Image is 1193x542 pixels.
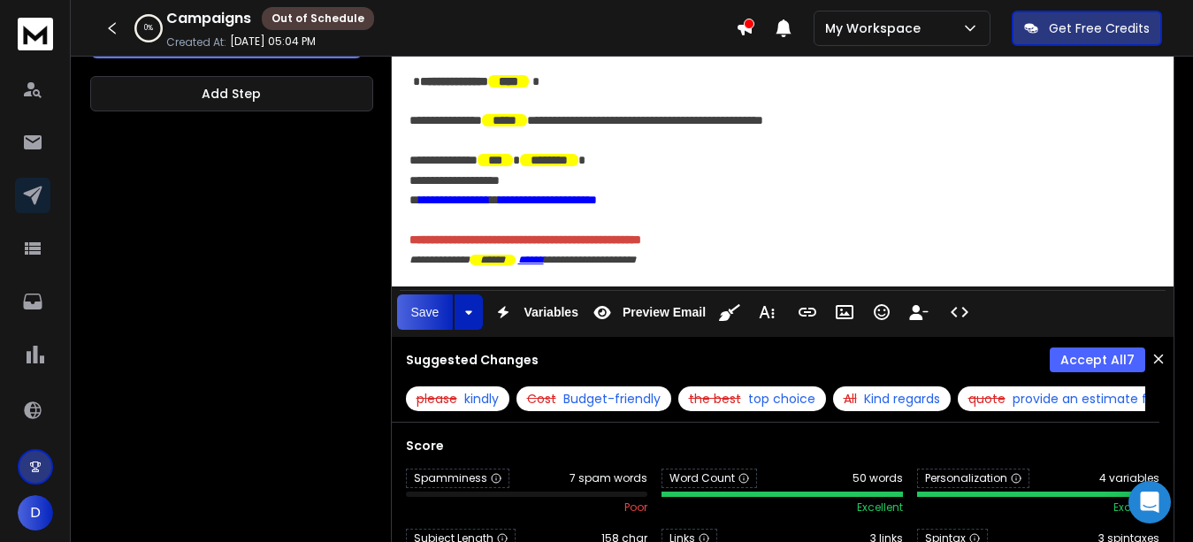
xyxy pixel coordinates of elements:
[917,469,1029,488] span: Personalization
[406,437,1159,454] h3: Score
[1050,347,1145,372] button: Accept All7
[527,390,556,408] span: Cost
[563,390,661,408] span: Budget-friendly
[166,8,251,29] h1: Campaigns
[18,18,53,50] img: logo
[1128,481,1171,523] div: Open Intercom Messenger
[570,471,647,485] span: 7 spam words
[1113,500,1159,515] span: excellent
[417,390,457,408] span: please
[619,305,709,320] span: Preview Email
[144,23,153,34] p: 0 %
[750,294,784,330] button: More Text
[1012,11,1162,46] button: Get Free Credits
[662,469,757,488] span: Word Count
[791,294,824,330] button: Insert Link (Ctrl+K)
[844,390,857,408] span: All
[857,500,903,515] span: excellent
[406,351,539,369] h3: Suggested Changes
[486,294,582,330] button: Variables
[18,495,53,531] button: D
[406,469,509,488] span: Spamminess
[853,471,903,485] span: 50 words
[464,390,499,408] span: kindly
[624,500,647,515] span: poor
[230,34,316,49] p: [DATE] 05:04 PM
[864,390,940,408] span: Kind regards
[166,35,226,50] p: Created At:
[968,390,1006,408] span: quote
[689,390,741,408] span: the best
[1099,471,1159,485] span: 4 variables
[90,76,373,111] button: Add Step
[828,294,861,330] button: Insert Image (Ctrl+P)
[713,294,746,330] button: Clean HTML
[520,305,582,320] span: Variables
[1013,390,1159,408] span: provide an estimate for
[748,390,815,408] span: top choice
[397,294,454,330] button: Save
[902,294,936,330] button: Insert Unsubscribe Link
[1049,19,1150,37] p: Get Free Credits
[585,294,709,330] button: Preview Email
[865,294,899,330] button: Emoticons
[262,7,374,30] div: Out of Schedule
[825,19,928,37] p: My Workspace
